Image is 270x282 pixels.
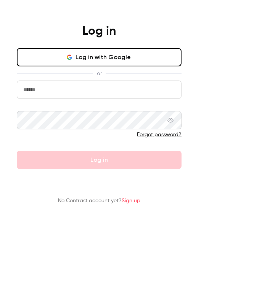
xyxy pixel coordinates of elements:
a: Forgot password? [137,132,182,137]
span: or [93,69,106,77]
a: Sign up [122,198,140,203]
p: No Contrast account yet? [58,197,140,205]
button: Log in with Google [17,48,182,66]
h4: Log in [82,24,116,39]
